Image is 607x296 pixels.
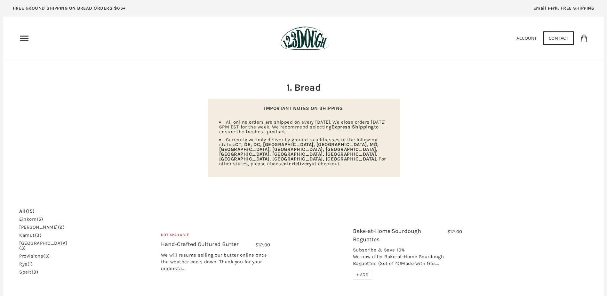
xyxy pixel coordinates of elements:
[353,247,462,270] div: Subscribe & Save 10% We now offer Bake-at-Home Sourdough Baguettes (Set of 4)!Made with fres...
[35,232,42,238] span: (3)
[219,137,386,167] span: Currently we only deliver by ground to addresses in the following states: . For other states, ple...
[356,272,369,277] span: + ADD
[19,270,38,275] a: spelt(3)
[516,35,537,41] a: Account
[19,233,41,238] a: kamut(3)
[19,262,33,267] a: rye(1)
[19,217,43,222] a: einkorn(5)
[161,232,270,241] div: Not Available
[3,3,135,17] a: FREE GROUND SHIPPING ON BREAD ORDERS $65+
[208,81,400,94] h2: 1. Bread
[353,270,372,280] div: + ADD
[19,209,35,214] a: All(15)
[19,254,50,259] a: provisions(3)
[353,227,421,243] a: Bake-at-Home Sourdough Baguettes
[13,5,126,12] p: FREE GROUND SHIPPING ON BREAD ORDERS $65+
[219,142,379,162] strong: CT, DE, DC, [GEOGRAPHIC_DATA], [GEOGRAPHIC_DATA], MD, [GEOGRAPHIC_DATA], [GEOGRAPHIC_DATA], [GEOG...
[26,208,35,214] span: (15)
[281,26,330,50] img: 123Dough Bakery
[32,269,38,275] span: (3)
[255,242,270,248] span: $12.00
[264,105,343,111] strong: IMPORTANT NOTES ON SHIPPING
[331,124,374,130] strong: Express Shipping
[447,229,462,234] span: $12.00
[37,216,43,222] span: (5)
[43,253,50,259] span: (3)
[19,33,29,44] nav: Primary
[280,219,348,288] a: Bake-at-Home Sourdough Baguettes
[533,5,595,11] span: Email Perk: FREE SHIPPING
[19,245,26,251] span: (3)
[19,241,67,251] a: [GEOGRAPHIC_DATA](3)
[28,261,33,267] span: (1)
[524,3,604,17] a: Email Perk: FREE SHIPPING
[19,225,64,230] a: [PERSON_NAME](2)
[58,224,65,230] span: (2)
[543,31,574,45] a: Contact
[219,119,386,135] span: All online orders are shipped on every [DATE]. We close orders [DATE] 6PM EST for the week. We re...
[284,161,312,167] strong: air delivery
[161,241,239,248] a: Hand-Crafted Cultured Butter
[161,252,270,275] div: We will resume selling our butter online once the weather cools down. Thank you for your understa...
